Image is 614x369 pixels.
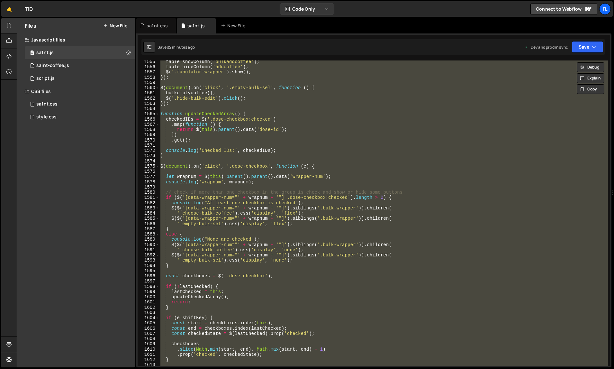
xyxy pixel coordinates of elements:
div: 1558 [138,75,159,80]
div: 1586 [138,221,159,226]
a: 🤙 [1,1,17,17]
div: 1582 [138,200,159,206]
div: 1563 [138,101,159,106]
div: 1607 [138,331,159,336]
div: CSS files [17,85,135,98]
div: 1613 [138,362,159,367]
div: 1575 [138,164,159,169]
div: 1590 [138,242,159,247]
div: 1570 [138,138,159,143]
div: 1612 [138,357,159,362]
div: 1571 [138,143,159,148]
div: 1577 [138,174,159,179]
div: 1580 [138,190,159,195]
div: 1565 [138,111,159,116]
div: sa1nt.css [147,23,168,29]
div: 1593 [138,258,159,263]
div: 1566 [138,117,159,122]
div: 1579 [138,185,159,190]
div: 1606 [138,326,159,331]
button: Debug [577,62,604,72]
div: 1584 [138,211,159,216]
div: 1597 [138,279,159,284]
div: script.js [36,76,55,81]
div: 1581 [138,195,159,200]
span: 0 [30,51,34,56]
div: style.css [36,114,57,120]
div: sa1nt.js [36,50,54,56]
div: 1561 [138,90,159,96]
div: 1573 [138,153,159,158]
div: 1609 [138,341,159,346]
div: Dev and prod in sync [524,44,568,50]
button: Save [572,41,603,53]
div: 1588 [138,232,159,237]
div: 1599 [138,289,159,294]
div: 2 minutes ago [169,44,195,50]
div: 1578 [138,180,159,185]
a: Connect to Webflow [530,3,597,15]
button: New File [103,23,127,28]
div: 1559 [138,80,159,85]
div: 1562 [138,96,159,101]
button: Copy [577,84,604,94]
div: 1592 [138,253,159,258]
div: 1557 [138,69,159,75]
div: 1591 [138,247,159,253]
div: 4604/25434.css [25,111,135,124]
div: 1596 [138,273,159,279]
div: 1589 [138,237,159,242]
div: 1555 [138,59,159,64]
h2: Files [25,22,36,29]
div: sa1nt.css [36,101,58,107]
div: 1602 [138,305,159,310]
div: 1608 [138,336,159,341]
div: 1574 [138,159,159,164]
div: 1594 [138,263,159,268]
div: 1564 [138,106,159,111]
div: Saved [158,44,195,50]
div: 1587 [138,226,159,232]
div: 1572 [138,148,159,153]
div: 1583 [138,206,159,211]
div: 4604/37981.js [25,46,135,59]
div: Javascript files [17,33,135,46]
div: 1610 [138,347,159,352]
div: TiD [25,5,33,13]
div: 1605 [138,320,159,326]
div: 1595 [138,268,159,273]
div: 4604/24567.js [25,72,135,85]
div: 1585 [138,216,159,221]
div: New File [221,23,248,29]
div: 1601 [138,300,159,305]
a: Fl [599,3,611,15]
div: 4604/42100.css [25,98,135,111]
div: saint-coffee.js [36,63,69,69]
div: 1560 [138,85,159,90]
div: 1576 [138,169,159,174]
div: 1604 [138,315,159,320]
div: 1611 [138,352,159,357]
div: 1598 [138,284,159,289]
button: Explain [577,73,604,83]
div: sa1nt.js [187,23,205,29]
div: 1569 [138,132,159,137]
div: 1567 [138,122,159,127]
div: 1603 [138,310,159,315]
div: 1556 [138,64,159,69]
button: Code Only [280,3,334,15]
div: 4604/27020.js [25,59,135,72]
div: 1600 [138,294,159,300]
div: 1568 [138,127,159,132]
